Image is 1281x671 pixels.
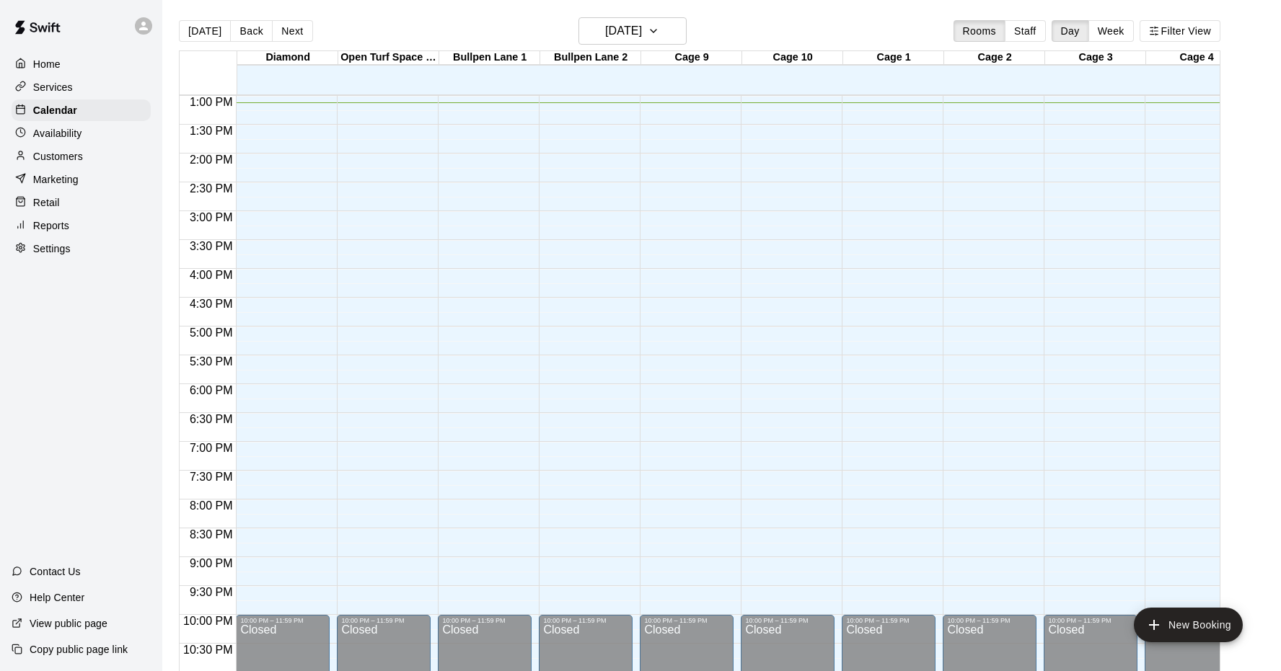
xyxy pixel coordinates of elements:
[240,617,325,624] div: 10:00 PM – 11:59 PM
[33,149,83,164] p: Customers
[33,241,71,256] p: Settings
[186,96,237,108] span: 1:00 PM
[186,384,237,396] span: 6:00 PM
[605,21,642,41] h6: [DATE]
[944,51,1045,65] div: Cage 2
[186,442,237,454] span: 7:00 PM
[439,51,540,65] div: Bullpen Lane 1
[442,617,527,624] div: 10:00 PM – 11:59 PM
[641,51,742,65] div: Cage 9
[186,269,237,281] span: 4:00 PM
[12,99,151,121] a: Calendar
[30,616,107,631] p: View public page
[30,642,128,657] p: Copy public page link
[180,644,236,656] span: 10:30 PM
[12,123,151,144] a: Availability
[947,617,1032,624] div: 10:00 PM – 11:59 PM
[186,355,237,368] span: 5:30 PM
[230,20,273,42] button: Back
[186,471,237,483] span: 7:30 PM
[33,126,82,141] p: Availability
[1146,51,1247,65] div: Cage 4
[954,20,1005,42] button: Rooms
[644,617,729,624] div: 10:00 PM – 11:59 PM
[186,240,237,252] span: 3:30 PM
[338,51,439,65] div: Open Turf Space (Cages Above)
[745,617,830,624] div: 10:00 PM – 11:59 PM
[186,125,237,137] span: 1:30 PM
[12,192,151,213] a: Retail
[186,154,237,166] span: 2:00 PM
[186,528,237,541] span: 8:30 PM
[186,499,237,512] span: 8:00 PM
[12,215,151,236] a: Reports
[186,557,237,569] span: 9:00 PM
[33,103,77,117] p: Calendar
[1045,51,1146,65] div: Cage 3
[1005,20,1046,42] button: Staff
[33,195,60,210] p: Retail
[30,590,84,605] p: Help Center
[543,617,628,624] div: 10:00 PM – 11:59 PM
[12,53,151,75] a: Home
[12,238,151,259] a: Settings
[186,586,237,598] span: 9:30 PM
[540,51,641,65] div: Bullpen Lane 2
[186,211,237,223] span: 3:00 PM
[237,51,338,65] div: Diamond
[1140,20,1220,42] button: Filter View
[578,17,687,45] button: [DATE]
[742,51,843,65] div: Cage 10
[1088,20,1134,42] button: Week
[33,218,69,233] p: Reports
[12,146,151,167] a: Customers
[33,80,73,94] p: Services
[186,413,237,425] span: 6:30 PM
[12,169,151,190] a: Marketing
[12,76,151,98] a: Services
[33,57,61,71] p: Home
[179,20,231,42] button: [DATE]
[1134,608,1243,642] button: add
[846,617,931,624] div: 10:00 PM – 11:59 PM
[272,20,312,42] button: Next
[843,51,944,65] div: Cage 1
[186,298,237,310] span: 4:30 PM
[180,615,236,627] span: 10:00 PM
[33,172,79,187] p: Marketing
[1052,20,1089,42] button: Day
[186,182,237,195] span: 2:30 PM
[186,326,237,339] span: 5:00 PM
[341,617,426,624] div: 10:00 PM – 11:59 PM
[1048,617,1133,624] div: 10:00 PM – 11:59 PM
[30,564,81,579] p: Contact Us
